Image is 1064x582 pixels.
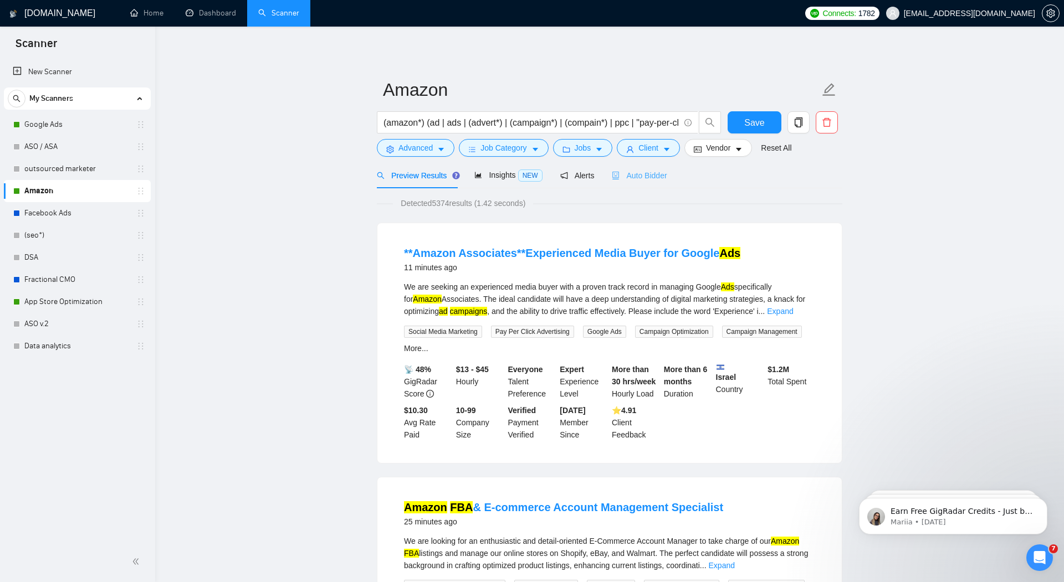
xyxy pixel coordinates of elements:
a: (seo*) [24,224,130,246]
li: New Scanner [4,61,151,83]
b: [DATE] [560,406,585,415]
span: holder [136,231,145,240]
span: search [377,172,385,179]
span: holder [136,209,145,218]
div: GigRadar Score [402,363,454,400]
a: setting [1042,9,1060,18]
span: Client [638,142,658,154]
span: setting [386,145,394,153]
iframe: Intercom live chat [1026,544,1053,571]
span: robot [612,172,620,179]
span: Auto Bidder [612,171,667,180]
b: 📡 48% [404,365,431,374]
b: Verified [508,406,536,415]
span: holder [136,120,145,129]
a: Google Ads [24,114,130,136]
div: Member Since [557,404,610,441]
div: Hourly Load [610,363,662,400]
a: Expand [709,561,735,570]
button: setting [1042,4,1060,22]
button: Save [728,111,781,133]
span: ... [759,307,765,316]
span: Scanner [7,35,66,59]
span: Detected 5374 results (1.42 seconds) [393,197,533,209]
div: Experience Level [557,363,610,400]
b: Everyone [508,365,543,374]
a: Amazon FBA& E-commerce Account Management Specialist [404,501,723,513]
span: holder [136,275,145,284]
mark: FBA [404,549,419,558]
button: copy [787,111,810,133]
span: caret-down [595,145,603,153]
mark: campaigns [450,307,488,316]
mark: ad [439,307,448,316]
span: Preview Results [377,171,457,180]
mark: Amazon [771,537,799,545]
div: Client Feedback [610,404,662,441]
span: Campaign Optimization [635,326,713,338]
mark: Ads [719,247,740,259]
div: Duration [662,363,714,400]
a: App Store Optimization [24,291,130,313]
b: $13 - $45 [456,365,489,374]
span: caret-down [437,145,445,153]
span: folder [562,145,570,153]
a: **Amazon Associates**Experienced Media Buyer for GoogleAds [404,247,740,259]
span: caret-down [663,145,671,153]
span: Job Category [480,142,526,154]
span: Save [744,116,764,130]
li: My Scanners [4,87,151,357]
a: New Scanner [13,61,142,83]
span: holder [136,297,145,306]
span: caret-down [531,145,539,153]
a: ASO v.2 [24,313,130,335]
span: Google Ads [583,326,626,338]
span: Pay Per Click Advertising [491,326,574,338]
b: Expert [560,365,584,374]
span: edit [822,83,836,97]
iframe: Intercom notifications message [842,475,1064,552]
span: user [889,9,897,17]
mark: Ads [721,282,734,291]
span: 1782 [858,7,875,19]
span: delete [816,117,837,127]
span: idcard [694,145,702,153]
b: 10-99 [456,406,476,415]
span: holder [136,342,145,351]
button: settingAdvancedcaret-down [377,139,454,157]
mark: FBA [450,501,473,513]
span: NEW [518,169,543,182]
span: Advanced [398,142,433,154]
b: More than 6 months [664,365,708,386]
input: Search Freelance Jobs... [383,116,679,130]
div: Tooltip anchor [451,171,461,181]
div: Talent Preference [506,363,558,400]
img: upwork-logo.png [810,9,819,18]
div: Total Spent [765,363,817,400]
a: DSA [24,246,130,269]
a: outsourced marketer [24,158,130,180]
img: 🇮🇱 [717,363,724,371]
span: search [699,117,720,127]
button: delete [816,111,838,133]
div: Company Size [454,404,506,441]
div: Payment Verified [506,404,558,441]
input: Scanner name... [383,76,820,104]
mark: Amazon [404,501,447,513]
span: user [626,145,634,153]
span: search [8,95,25,102]
span: double-left [132,556,143,567]
b: $10.30 [404,406,428,415]
a: ASO / ASA [24,136,130,158]
button: barsJob Categorycaret-down [459,139,548,157]
a: Data analytics [24,335,130,357]
button: search [8,90,25,107]
span: Alerts [560,171,595,180]
a: Reset All [761,142,791,154]
span: Vendor [706,142,730,154]
span: Social Media Marketing [404,326,482,338]
span: caret-down [735,145,743,153]
span: Insights [474,171,542,179]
